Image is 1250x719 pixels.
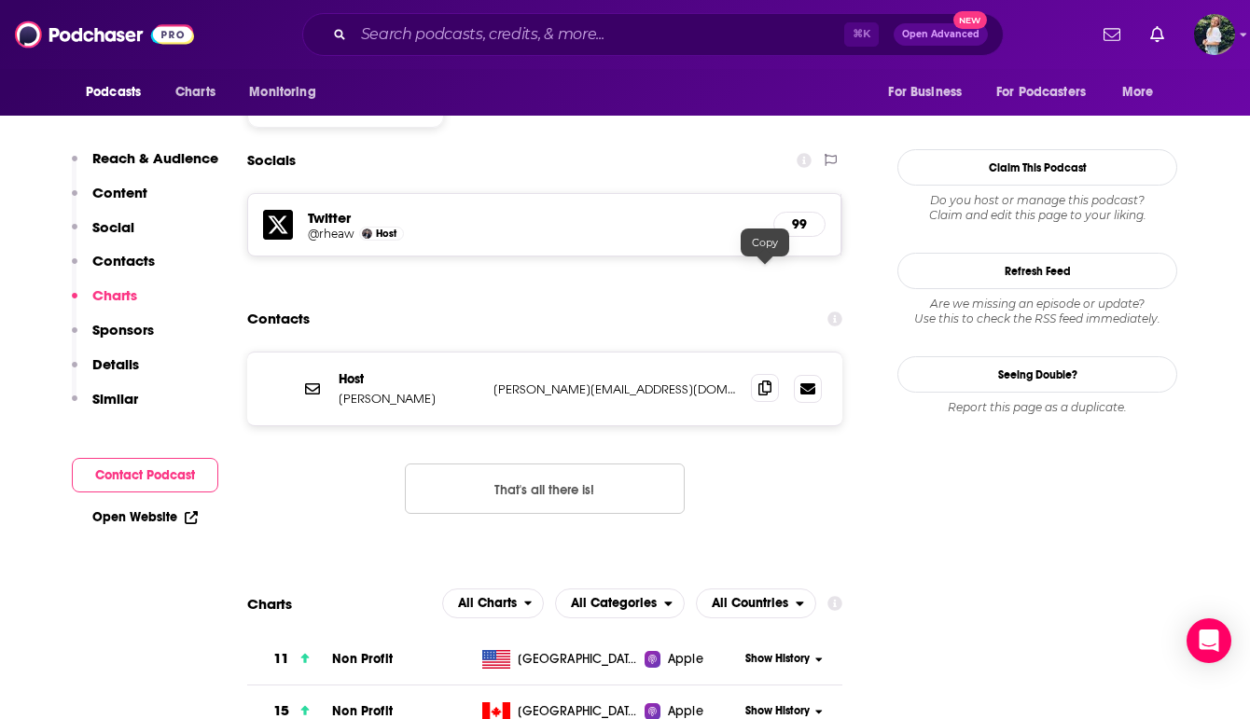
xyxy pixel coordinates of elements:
[1194,14,1235,55] span: Logged in as ginny24232
[92,355,139,373] p: Details
[745,703,810,719] span: Show History
[92,184,147,201] p: Content
[236,75,340,110] button: open menu
[897,297,1177,326] div: Are we missing an episode or update? Use this to check the RSS feed immediately.
[740,651,829,667] button: Show History
[1096,19,1128,50] a: Show notifications dropdown
[1122,79,1154,105] span: More
[332,651,393,667] a: Non Profit
[458,597,517,610] span: All Charts
[86,79,141,105] span: Podcasts
[1194,14,1235,55] button: Show profile menu
[668,650,703,669] span: Apple
[518,650,639,669] span: United States
[1109,75,1177,110] button: open menu
[1187,618,1231,663] div: Open Intercom Messenger
[555,588,685,618] button: open menu
[73,75,165,110] button: open menu
[362,228,372,239] img: Rhea Wong
[696,588,816,618] h2: Countries
[72,218,134,253] button: Social
[175,79,215,105] span: Charts
[953,11,987,29] span: New
[741,228,789,256] div: Copy
[247,595,292,613] h2: Charts
[475,650,646,669] a: [GEOGRAPHIC_DATA]
[163,75,227,110] a: Charts
[339,391,479,407] p: [PERSON_NAME]
[894,23,988,46] button: Open AdvancedNew
[308,227,354,241] a: @rheaw
[72,321,154,355] button: Sponsors
[789,216,810,232] h5: 99
[72,458,218,492] button: Contact Podcast
[92,321,154,339] p: Sponsors
[897,149,1177,186] button: Claim This Podcast
[92,390,138,408] p: Similar
[897,253,1177,289] button: Refresh Feed
[273,648,289,670] h3: 11
[1143,19,1172,50] a: Show notifications dropdown
[875,75,985,110] button: open menu
[442,588,545,618] h2: Platforms
[92,509,198,525] a: Open Website
[247,143,296,178] h2: Socials
[376,228,396,240] span: Host
[888,79,962,105] span: For Business
[247,633,332,684] a: 11
[555,588,685,618] h2: Categories
[247,301,310,337] h2: Contacts
[740,703,829,719] button: Show History
[571,597,657,610] span: All Categories
[405,463,685,514] button: Nothing here.
[745,651,810,667] span: Show History
[92,286,137,304] p: Charts
[72,355,139,390] button: Details
[1194,14,1235,55] img: User Profile
[72,184,147,218] button: Content
[645,650,739,669] a: Apple
[72,286,137,321] button: Charts
[897,356,1177,393] a: Seeing Double?
[442,588,545,618] button: open menu
[92,252,155,270] p: Contacts
[339,371,479,387] p: Host
[844,22,879,47] span: ⌘ K
[696,588,816,618] button: open menu
[897,400,1177,415] div: Report this page as a duplicate.
[92,149,218,167] p: Reach & Audience
[72,149,218,184] button: Reach & Audience
[897,193,1177,223] div: Claim and edit this page to your liking.
[92,218,134,236] p: Social
[332,703,393,719] a: Non Profit
[984,75,1113,110] button: open menu
[996,79,1086,105] span: For Podcasters
[712,597,788,610] span: All Countries
[897,193,1177,208] span: Do you host or manage this podcast?
[308,209,758,227] h5: Twitter
[902,30,979,39] span: Open Advanced
[302,13,1004,56] div: Search podcasts, credits, & more...
[354,20,844,49] input: Search podcasts, credits, & more...
[15,17,194,52] img: Podchaser - Follow, Share and Rate Podcasts
[249,79,315,105] span: Monitoring
[72,252,155,286] button: Contacts
[493,381,736,397] p: [PERSON_NAME][EMAIL_ADDRESS][DOMAIN_NAME]
[72,390,138,424] button: Similar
